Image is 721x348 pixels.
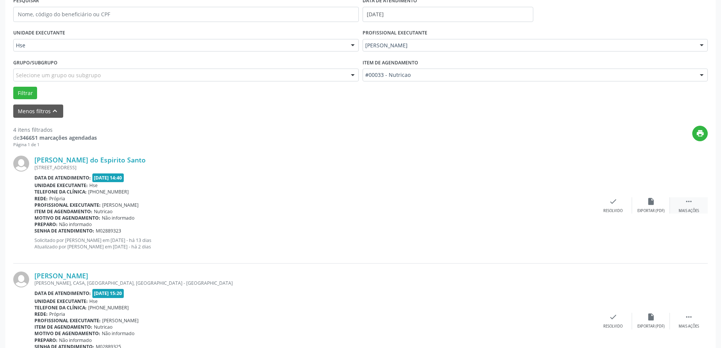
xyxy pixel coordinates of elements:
[692,126,708,141] button: print
[363,57,418,69] label: Item de agendamento
[34,215,100,221] b: Motivo de agendamento:
[13,272,29,287] img: img
[59,221,92,228] span: Não informado
[92,173,124,182] span: [DATE] 14:40
[13,126,97,134] div: 4 itens filtrados
[647,313,655,321] i: insert_drive_file
[637,324,665,329] div: Exportar (PDF)
[34,221,58,228] b: Preparo:
[59,337,92,343] span: Não informado
[34,189,87,195] b: Telefone da clínica:
[34,208,92,215] b: Item de agendamento:
[34,156,146,164] a: [PERSON_NAME] do Espirito Santo
[34,202,101,208] b: Profissional executante:
[603,208,623,214] div: Resolvido
[609,313,617,321] i: check
[34,195,48,202] b: Rede:
[365,71,693,79] span: #00033 - Nutricao
[13,156,29,172] img: img
[679,208,699,214] div: Mais ações
[16,42,343,49] span: Hse
[34,311,48,317] b: Rede:
[96,228,121,234] span: M02889323
[49,311,65,317] span: Própria
[34,175,91,181] b: Data de atendimento:
[34,304,87,311] b: Telefone da clínica:
[94,208,112,215] span: Nutricao
[13,57,58,69] label: Grupo/Subgrupo
[89,182,98,189] span: Hse
[679,324,699,329] div: Mais ações
[34,337,58,343] b: Preparo:
[647,197,655,206] i: insert_drive_file
[685,197,693,206] i: 
[94,324,112,330] span: Nutricao
[51,107,59,115] i: keyboard_arrow_up
[88,189,129,195] span: [PHONE_NUMBER]
[13,105,63,118] button: Menos filtroskeyboard_arrow_up
[13,27,65,39] label: UNIDADE EXECUTANTE
[34,324,92,330] b: Item de agendamento:
[13,134,97,142] div: de
[89,298,98,304] span: Hse
[13,87,37,100] button: Filtrar
[34,228,94,234] b: Senha de atendimento:
[13,142,97,148] div: Página 1 de 1
[34,290,91,297] b: Data de atendimento:
[365,42,693,49] span: [PERSON_NAME]
[88,304,129,311] span: [PHONE_NUMBER]
[34,317,101,324] b: Profissional executante:
[34,298,88,304] b: Unidade executante:
[102,215,134,221] span: Não informado
[34,272,88,280] a: [PERSON_NAME]
[13,7,359,22] input: Nome, código do beneficiário ou CPF
[685,313,693,321] i: 
[34,164,594,171] div: [STREET_ADDRESS]
[603,324,623,329] div: Resolvido
[49,195,65,202] span: Própria
[102,317,139,324] span: [PERSON_NAME]
[363,7,533,22] input: Selecione um intervalo
[34,280,594,286] div: [PERSON_NAME], CASA, [GEOGRAPHIC_DATA], [GEOGRAPHIC_DATA] - [GEOGRAPHIC_DATA]
[34,182,88,189] b: Unidade executante:
[34,330,100,337] b: Motivo de agendamento:
[92,289,124,298] span: [DATE] 15:20
[102,202,139,208] span: [PERSON_NAME]
[34,237,594,250] p: Solicitado por [PERSON_NAME] em [DATE] - há 13 dias Atualizado por [PERSON_NAME] em [DATE] - há 2...
[102,330,134,337] span: Não informado
[16,71,101,79] span: Selecione um grupo ou subgrupo
[637,208,665,214] div: Exportar (PDF)
[696,129,704,137] i: print
[363,27,427,39] label: PROFISSIONAL EXECUTANTE
[20,134,97,141] strong: 346651 marcações agendadas
[609,197,617,206] i: check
